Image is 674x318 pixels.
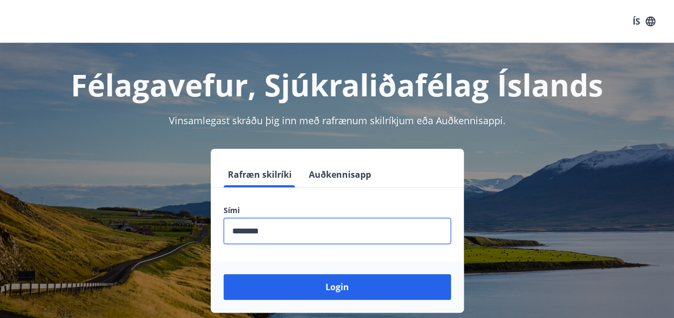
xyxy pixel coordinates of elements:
[13,64,661,105] h1: Félagavefur, Sjúkraliðafélag Íslands
[627,12,661,31] button: ÍS
[224,162,296,187] button: Rafræn skilríki
[169,114,506,127] span: Vinsamlegast skráðu þig inn með rafrænum skilríkjum eða Auðkennisappi.
[224,274,451,300] button: Login
[224,205,451,216] label: Sími
[305,162,375,187] button: Auðkennisapp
